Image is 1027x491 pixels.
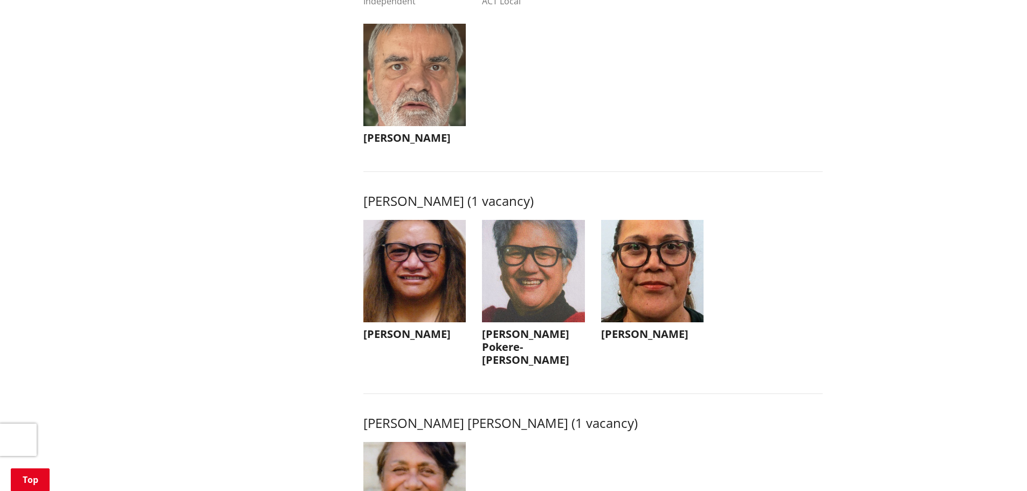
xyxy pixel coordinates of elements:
[363,220,466,347] button: [PERSON_NAME]
[363,24,466,127] img: WO-W-TW__MANSON_M__dkdhr
[977,446,1016,485] iframe: Messenger Launcher
[363,24,466,150] button: [PERSON_NAME]
[363,132,466,144] h3: [PERSON_NAME]
[363,193,823,209] h3: [PERSON_NAME] (1 vacancy)
[601,220,704,347] button: [PERSON_NAME]
[601,328,704,341] h3: [PERSON_NAME]
[482,328,585,366] h3: [PERSON_NAME] Pokere-[PERSON_NAME]
[363,220,466,323] img: WO-W-RA__ELLIS_R__GmtMW
[482,220,585,323] img: WO-W-RA__POKERE-PHILLIPS_D__pS5sY
[601,220,704,323] img: WO-W-RA__DIXON-HARRIS_E__sDJF2
[11,468,50,491] a: Top
[363,328,466,341] h3: [PERSON_NAME]
[363,416,823,431] h3: [PERSON_NAME] [PERSON_NAME] (1 vacancy)
[482,220,585,372] button: [PERSON_NAME] Pokere-[PERSON_NAME]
